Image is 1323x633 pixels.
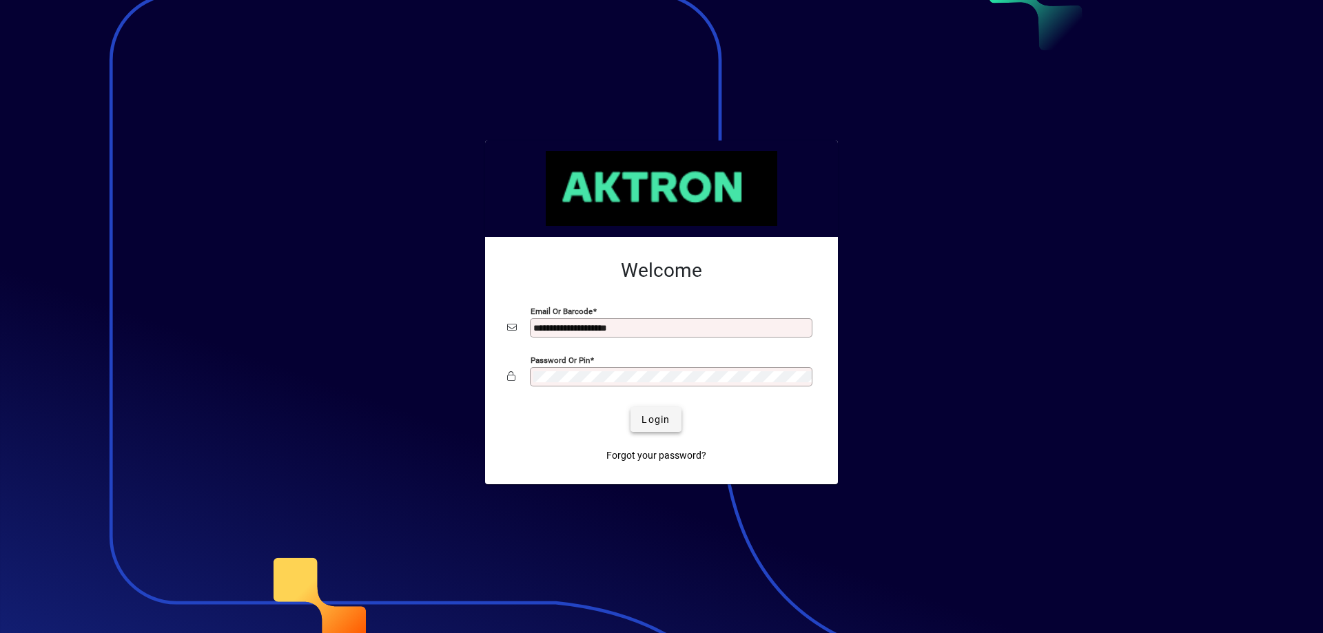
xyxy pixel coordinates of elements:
span: Login [642,413,670,427]
mat-label: Password or Pin [531,355,590,365]
span: Forgot your password? [606,448,706,463]
mat-label: Email or Barcode [531,307,593,316]
button: Login [630,407,681,432]
a: Forgot your password? [601,443,712,468]
h2: Welcome [507,259,816,282]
